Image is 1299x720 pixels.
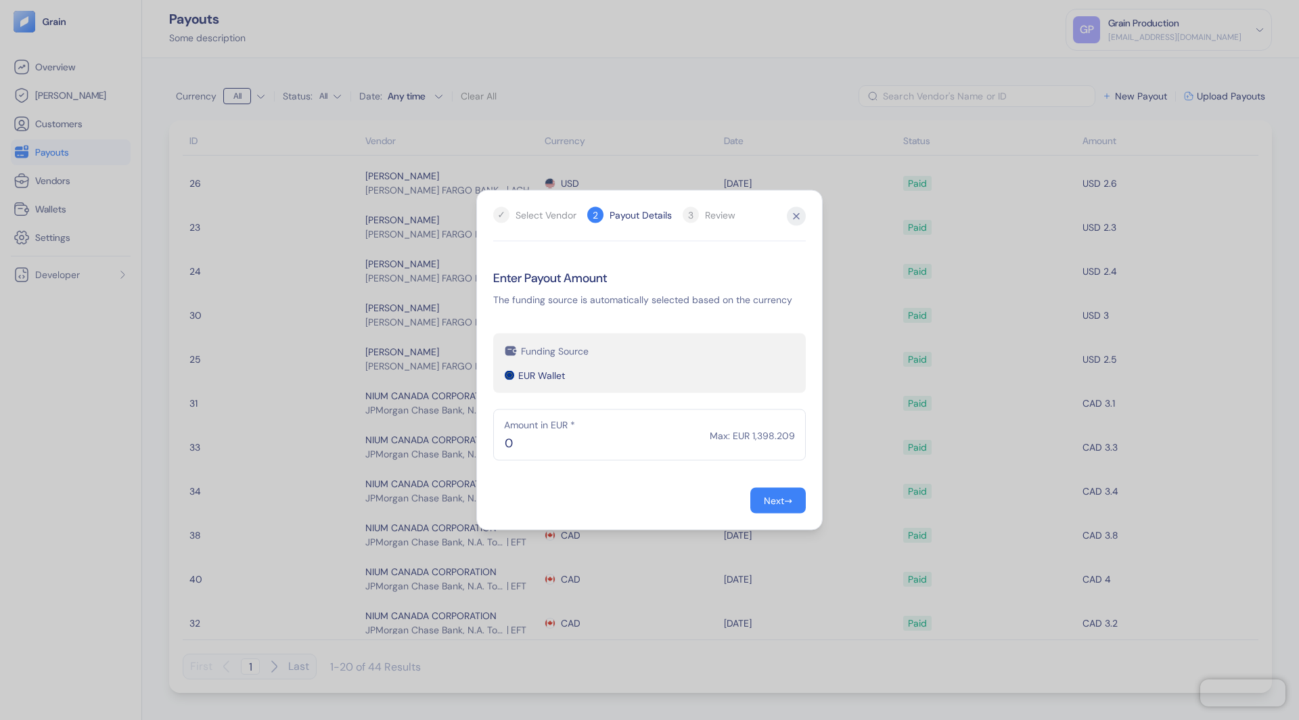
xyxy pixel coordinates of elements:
[610,208,672,222] div: Payout Details
[493,207,509,223] div: ✓
[705,208,735,222] div: Review
[587,207,603,223] div: 2
[683,207,699,223] div: 3
[750,488,806,514] button: Next→
[764,496,784,505] div: Next
[493,293,792,307] span: The funding source is automatically selected based on the currency
[493,409,806,461] input: Enter Amount
[521,344,589,358] span: Funding Source
[516,208,576,222] div: Select Vendor
[493,269,607,288] span: Enter Payout Amount
[784,493,792,508] span: →
[710,429,795,443] span: Max: EUR 1,398.209
[518,369,565,382] span: EUR Wallet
